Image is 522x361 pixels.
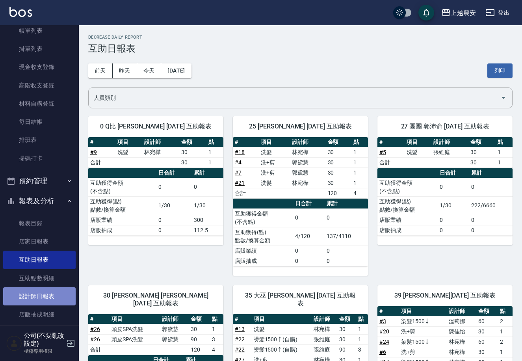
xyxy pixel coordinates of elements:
span: 30 [PERSON_NAME] [PERSON_NAME] [DATE] 互助報表 [98,292,214,307]
td: 30 [468,147,496,157]
td: 合計 [377,157,405,167]
td: 郭黛慧 [290,167,325,178]
td: 店販抽成 [88,225,156,235]
td: 張維庭 [312,344,337,355]
th: 設計師 [312,314,337,324]
a: 掛單列表 [3,40,76,58]
th: 金額 [326,137,352,147]
td: 3 [356,344,368,355]
th: 日合計 [438,168,469,178]
td: 互助獲得(點) 點數/換算金額 [233,227,293,246]
a: #4 [235,159,241,166]
a: 互助日報表 [3,251,76,269]
td: 1 [356,334,368,344]
th: # [88,314,110,324]
td: 0 [325,256,368,266]
a: #3 [379,318,386,324]
td: 互助獲得(點) 點數/換算金額 [88,196,156,215]
button: 報表及分析 [3,191,76,211]
a: 現金收支登錄 [3,58,76,76]
a: 高階收支登錄 [3,76,76,95]
td: 燙髮1500↑(自購) [252,344,312,355]
button: Open [497,91,510,104]
td: 112.5 [192,225,223,235]
td: 0 [469,178,513,196]
th: 金額 [337,314,356,324]
td: 染髮1500↓ [399,337,447,347]
td: 染髮1500↓ [399,316,447,326]
th: 點 [206,137,223,147]
td: 1 [351,147,368,157]
th: 項目 [110,314,160,324]
table: a dense table [233,199,368,266]
td: 洗+剪 [399,326,447,337]
span: 27 團團 郭沛俞 [DATE] 互助報表 [387,123,503,130]
a: 設計師日報表 [3,287,76,305]
th: # [88,137,115,147]
th: 累計 [325,199,368,209]
th: 點 [496,137,513,147]
td: 洗髮 [259,147,290,157]
td: 互助獲得金額 (不含點) [377,178,438,196]
th: # [377,306,399,316]
table: a dense table [88,314,223,355]
td: 0 [156,215,192,225]
th: 項目 [115,137,143,147]
table: a dense table [88,168,223,236]
td: 60 [476,337,498,347]
td: 137/4110 [325,227,368,246]
td: 張維庭 [312,334,337,344]
th: 日合計 [293,199,325,209]
td: 0 [438,215,469,225]
button: 登出 [482,6,513,20]
td: 30 [476,326,498,337]
a: 材料自購登錄 [3,95,76,113]
td: 洗髮 [405,147,432,157]
th: 設計師 [431,137,468,147]
td: 林宛樺 [142,147,179,157]
td: 0 [469,225,513,235]
button: 昨天 [113,63,137,78]
div: 上越農安 [451,8,476,18]
td: 0 [192,178,223,196]
input: 人員名稱 [92,91,497,105]
td: 1 [210,324,223,334]
td: 1 [351,157,368,167]
a: #22 [235,336,245,342]
button: [DATE] [161,63,191,78]
td: 4/120 [293,227,325,246]
th: 點 [351,137,368,147]
p: 櫃檯專用權限 [24,348,64,355]
button: 預約管理 [3,171,76,191]
td: 0 [438,178,469,196]
td: 林宛樺 [290,178,325,188]
td: 1 [206,147,223,157]
td: 0 [438,225,469,235]
span: 0 Q比 [PERSON_NAME] [DATE] 互助報表 [98,123,214,130]
td: 互助獲得金額 (不含點) [233,208,293,227]
th: 設計師 [160,314,189,324]
h5: 公司(不要亂改設定) [24,332,64,348]
th: 項目 [399,306,447,316]
a: 掃碼打卡 [3,149,76,167]
td: 店販業績 [88,215,156,225]
td: 1/30 [156,196,192,215]
table: a dense table [377,137,513,168]
a: 每日結帳 [3,113,76,131]
td: 0 [156,225,192,235]
span: 39 [PERSON_NAME][DATE] 互助報表 [387,292,503,300]
a: #26 [90,326,100,332]
td: 頭皮SPA洗髮 [110,324,160,334]
td: 30 [179,157,206,167]
td: 30 [326,178,352,188]
td: 洗+剪 [259,157,290,167]
button: 今天 [137,63,162,78]
th: # [233,314,252,324]
a: #7 [235,169,241,176]
img: Logo [9,7,32,17]
a: #20 [379,328,389,335]
td: 1 [356,324,368,334]
table: a dense table [88,137,223,168]
a: #26 [90,336,100,342]
td: 60 [476,316,498,326]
